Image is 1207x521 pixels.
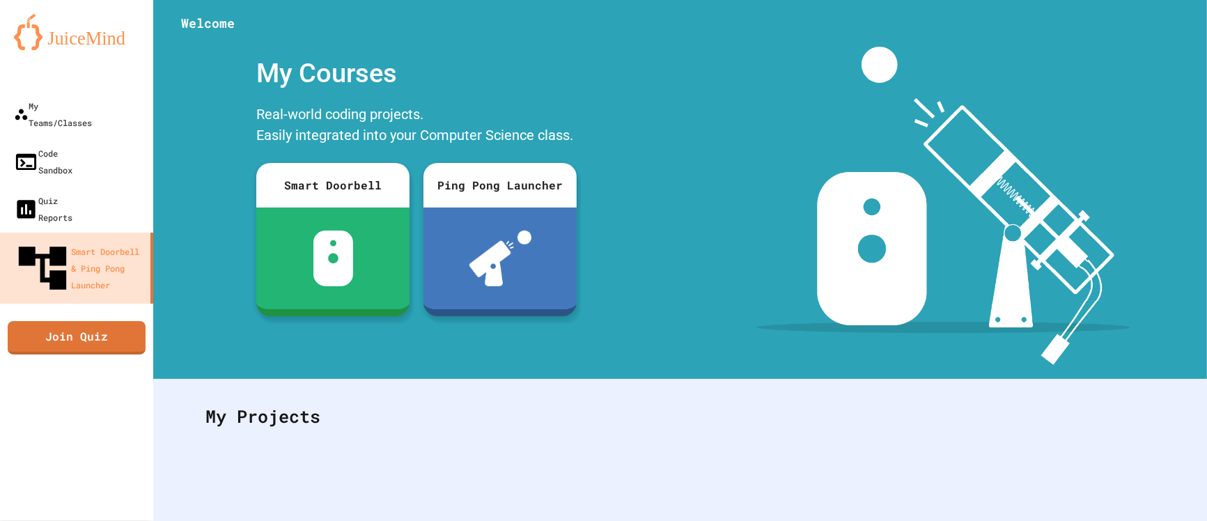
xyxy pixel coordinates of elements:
img: logo-orange.svg [14,14,139,50]
div: Smart Doorbell [256,163,410,208]
div: My Projects [192,389,1169,444]
div: My Courses [249,47,584,100]
div: Quiz Reports [14,192,72,226]
div: Ping Pong Launcher [423,163,577,208]
img: sdb-white.svg [313,231,353,286]
div: My Teams/Classes [14,98,92,131]
img: ppl-with-ball.png [469,231,531,286]
div: Code Sandbox [14,145,72,178]
img: banner-image-my-projects.png [757,47,1130,365]
div: Smart Doorbell & Ping Pong Launcher [14,240,145,297]
a: Join Quiz [8,321,146,355]
div: Real-world coding projects. Easily integrated into your Computer Science class. [249,100,584,153]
